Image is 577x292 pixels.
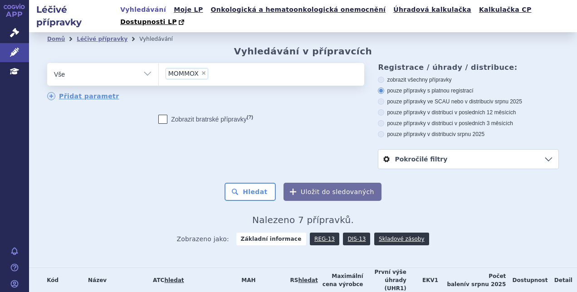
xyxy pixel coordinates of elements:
span: Nalezeno 7 přípravků. [252,214,354,225]
h2: Vyhledávání v přípravcích [234,46,372,57]
label: pouze přípravky v distribuci v posledních 12 měsících [378,109,559,116]
span: v srpnu 2025 [466,281,506,287]
a: Dostupnosti LP [117,16,189,29]
h3: Registrace / úhrady / distribuce: [378,63,559,72]
a: hledat [164,277,184,283]
button: Hledat [225,183,276,201]
input: MOMMOX [211,68,216,79]
label: zobrazit všechny přípravky [378,76,559,83]
strong: Základní informace [236,233,306,245]
a: Skladové zásoby [374,233,429,245]
a: DIS-13 [343,233,370,245]
a: hledat [298,277,318,283]
a: Onkologická a hematoonkologická onemocnění [208,4,389,16]
span: Zobrazeno jako: [176,233,229,245]
a: Kalkulačka CP [476,4,534,16]
span: × [201,70,206,76]
span: MOMMOX [168,70,199,77]
a: Přidat parametr [47,92,119,100]
label: pouze přípravky ve SCAU nebo v distribuci [378,98,559,105]
a: Vyhledávání [117,4,169,16]
label: Zobrazit bratrské přípravky [158,115,253,124]
a: Úhradová kalkulačka [391,4,474,16]
label: pouze přípravky v distribuci [378,131,559,138]
span: Dostupnosti LP [120,18,177,25]
a: REG-13 [310,233,339,245]
label: pouze přípravky s platnou registrací [378,87,559,94]
a: Domů [47,36,65,42]
a: Moje LP [171,4,205,16]
li: Vyhledávání [139,32,185,46]
span: v srpnu 2025 [490,98,522,105]
button: Uložit do sledovaných [284,183,381,201]
a: Pokročilé filtry [378,150,558,169]
a: Léčivé přípravky [77,36,127,42]
abbr: (?) [247,114,253,120]
h2: Léčivé přípravky [29,3,117,29]
span: v srpnu 2025 [453,131,484,137]
label: pouze přípravky v distribuci v posledních 3 měsících [378,120,559,127]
